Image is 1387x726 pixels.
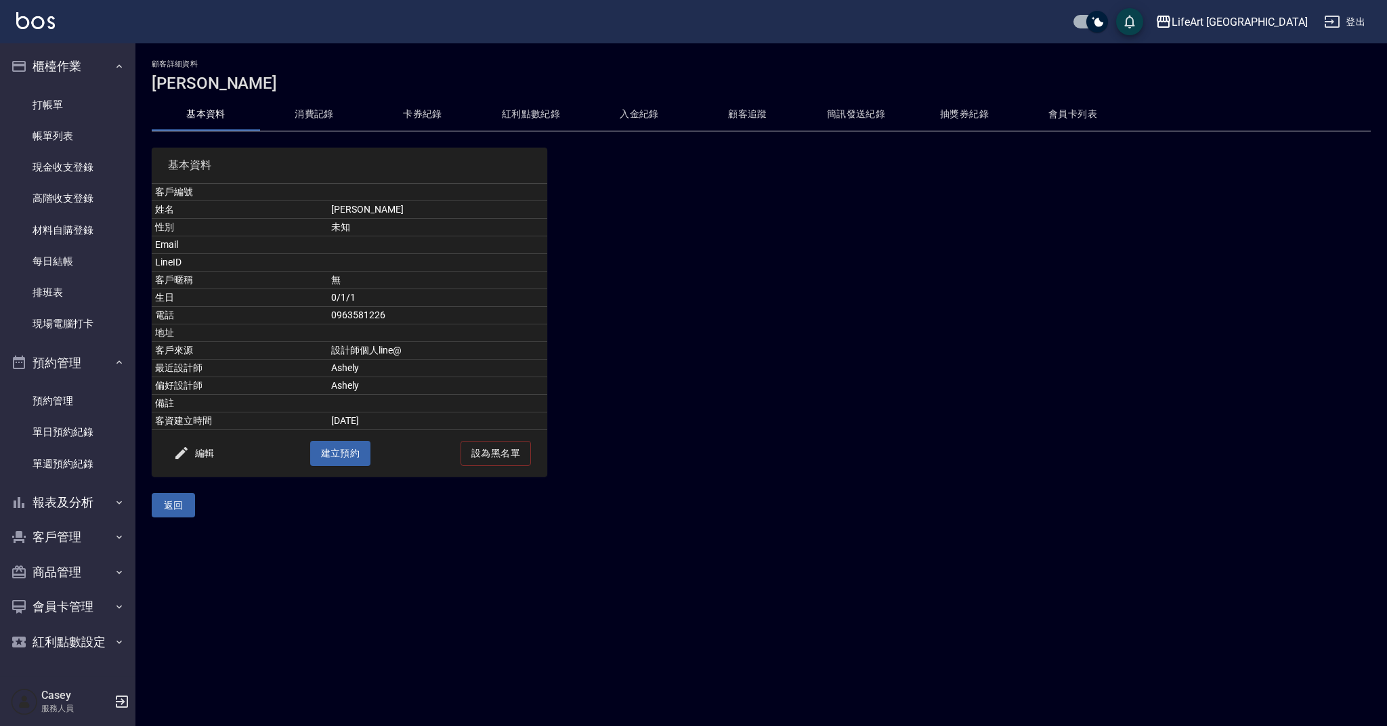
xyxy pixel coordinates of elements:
[5,121,130,152] a: 帳單列表
[477,98,585,131] button: 紅利點數紀錄
[11,688,38,715] img: Person
[5,417,130,448] a: 單日預約紀錄
[1019,98,1127,131] button: 會員卡列表
[5,183,130,214] a: 高階收支登錄
[1172,14,1308,30] div: LifeArt [GEOGRAPHIC_DATA]
[16,12,55,29] img: Logo
[152,307,328,324] td: 電話
[5,519,130,555] button: 客戶管理
[5,246,130,277] a: 每日結帳
[152,289,328,307] td: 生日
[585,98,693,131] button: 入金紀錄
[152,360,328,377] td: 最近設計師
[910,98,1019,131] button: 抽獎券紀錄
[328,412,547,430] td: [DATE]
[328,289,547,307] td: 0/1/1
[5,555,130,590] button: 商品管理
[5,49,130,84] button: 櫃檯作業
[368,98,477,131] button: 卡券紀錄
[152,74,1371,93] h3: [PERSON_NAME]
[152,60,1371,68] h2: 顧客詳細資料
[310,441,371,466] button: 建立預約
[5,215,130,246] a: 材料自購登錄
[328,201,547,219] td: [PERSON_NAME]
[693,98,802,131] button: 顧客追蹤
[328,342,547,360] td: 設計師個人line@
[5,89,130,121] a: 打帳單
[152,98,260,131] button: 基本資料
[168,158,531,172] span: 基本資料
[5,277,130,308] a: 排班表
[152,377,328,395] td: 偏好設計師
[5,345,130,381] button: 預約管理
[5,589,130,624] button: 會員卡管理
[168,441,220,466] button: 編輯
[152,324,328,342] td: 地址
[1319,9,1371,35] button: 登出
[5,448,130,479] a: 單週預約紀錄
[5,308,130,339] a: 現場電腦打卡
[41,702,110,714] p: 服務人員
[328,219,547,236] td: 未知
[328,360,547,377] td: Ashely
[152,493,195,518] button: 返回
[152,412,328,430] td: 客資建立時間
[328,377,547,395] td: Ashely
[152,201,328,219] td: 姓名
[152,236,328,254] td: Email
[461,441,531,466] button: 設為黑名單
[152,395,328,412] td: 備註
[5,385,130,417] a: 預約管理
[5,485,130,520] button: 報表及分析
[260,98,368,131] button: 消費記錄
[328,272,547,289] td: 無
[152,219,328,236] td: 性別
[152,254,328,272] td: LineID
[1150,8,1313,36] button: LifeArt [GEOGRAPHIC_DATA]
[5,624,130,660] button: 紅利點數設定
[5,152,130,183] a: 現金收支登錄
[1116,8,1143,35] button: save
[41,689,110,702] h5: Casey
[152,342,328,360] td: 客戶來源
[152,184,328,201] td: 客戶編號
[152,272,328,289] td: 客戶暱稱
[802,98,910,131] button: 簡訊發送紀錄
[328,307,547,324] td: 0963581226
